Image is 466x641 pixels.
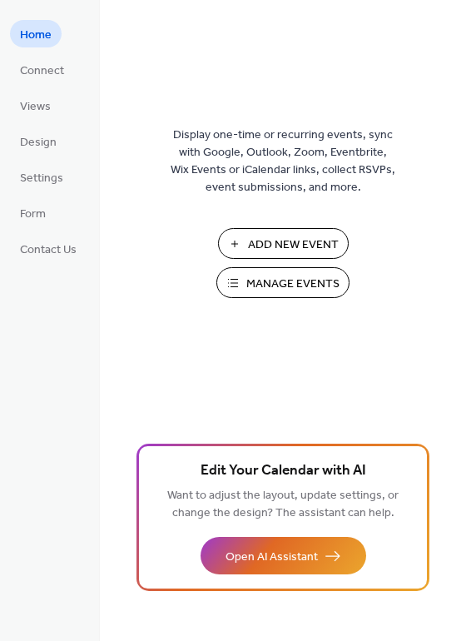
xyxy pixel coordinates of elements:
span: Want to adjust the layout, update settings, or change the design? The assistant can help. [167,484,399,524]
span: Add New Event [248,236,339,254]
span: Edit Your Calendar with AI [201,460,366,483]
span: Open AI Assistant [226,549,318,566]
span: Settings [20,170,63,187]
button: Add New Event [218,228,349,259]
button: Manage Events [216,267,349,298]
span: Manage Events [246,276,340,293]
span: Views [20,98,51,116]
span: Home [20,27,52,44]
button: Open AI Assistant [201,537,366,574]
a: Views [10,92,61,119]
a: Settings [10,163,73,191]
a: Design [10,127,67,155]
a: Home [10,20,62,47]
a: Connect [10,56,74,83]
span: Display one-time or recurring events, sync with Google, Outlook, Zoom, Eventbrite, Wix Events or ... [171,127,395,196]
span: Contact Us [20,241,77,259]
span: Connect [20,62,64,80]
a: Contact Us [10,235,87,262]
a: Form [10,199,56,226]
span: Form [20,206,46,223]
span: Design [20,134,57,152]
